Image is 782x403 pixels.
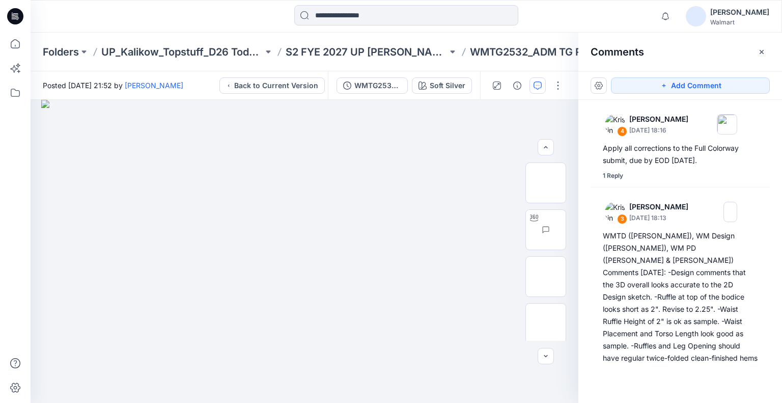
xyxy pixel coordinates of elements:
[43,45,79,59] a: Folders
[354,80,401,91] div: WMTG2532_ADM ROMPER update 7.8
[125,81,183,90] a: [PERSON_NAME]
[686,6,706,26] img: avatar
[603,142,758,167] div: Apply all corrections to the Full Colorway submit, due by EOD [DATE].
[629,213,695,223] p: [DATE] 18:13
[605,114,625,135] img: Kristin Veit
[430,80,465,91] div: Soft Silver
[219,77,325,94] button: Back to Current Version
[470,45,618,59] p: WMTG2532_ADM TG ROMPER
[617,214,627,224] div: 3
[605,202,625,222] img: Kristin Veit
[286,45,448,59] a: S2 FYE 2027 UP [PERSON_NAME]/Topstuff D26 Toddler Girl
[603,230,758,377] div: WMTD ([PERSON_NAME]), WM Design ([PERSON_NAME]), WM PD ([PERSON_NAME] & [PERSON_NAME]) Comments [...
[41,100,568,403] img: eyJhbGciOiJIUzI1NiIsImtpZCI6IjAiLCJzbHQiOiJzZXMiLCJ0eXAiOiJKV1QifQ.eyJkYXRhIjp7InR5cGUiOiJzdG9yYW...
[591,46,644,58] h2: Comments
[611,77,770,94] button: Add Comment
[603,171,623,181] div: 1 Reply
[629,125,688,136] p: [DATE] 18:16
[629,201,695,213] p: [PERSON_NAME]
[710,6,769,18] div: [PERSON_NAME]
[629,113,688,125] p: [PERSON_NAME]
[101,45,263,59] a: UP_Kalikow_Topstuff_D26 Toddler Girls_Dresses & Sets
[43,80,183,91] span: Posted [DATE] 21:52 by
[617,126,627,137] div: 4
[412,77,472,94] button: Soft Silver
[509,77,525,94] button: Details
[710,18,769,26] div: Walmart
[337,77,408,94] button: WMTG2532_ADM ROMPER update 7.8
